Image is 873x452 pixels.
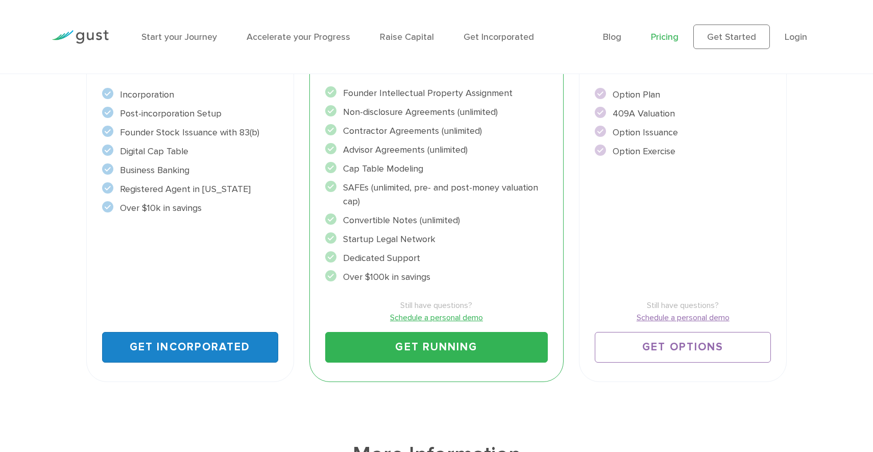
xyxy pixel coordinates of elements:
[102,201,278,215] li: Over $10k in savings
[102,182,278,196] li: Registered Agent in [US_STATE]
[102,126,278,139] li: Founder Stock Issuance with 83(b)
[141,32,217,42] a: Start your Journey
[325,299,548,312] span: Still have questions?
[325,251,548,265] li: Dedicated Support
[102,107,278,121] li: Post-incorporation Setup
[325,270,548,284] li: Over $100k in savings
[325,232,548,246] li: Startup Legal Network
[595,312,771,324] a: Schedule a personal demo
[325,213,548,227] li: Convertible Notes (unlimited)
[595,145,771,158] li: Option Exercise
[595,332,771,363] a: Get Options
[595,88,771,102] li: Option Plan
[325,35,548,76] div: $1250
[325,105,548,119] li: Non-disclosure Agreements (unlimited)
[325,332,548,363] a: Get Running
[595,37,771,78] div: $3500
[595,107,771,121] li: 409A Valuation
[595,299,771,312] span: Still have questions?
[247,32,350,42] a: Accelerate your Progress
[102,88,278,102] li: Incorporation
[325,162,548,176] li: Cap Table Modeling
[325,124,548,138] li: Contractor Agreements (unlimited)
[693,25,770,49] a: Get Started
[325,86,548,100] li: Founder Intellectual Property Assignment
[464,32,534,42] a: Get Incorporated
[603,32,621,42] a: Blog
[595,126,771,139] li: Option Issuance
[325,143,548,157] li: Advisor Agreements (unlimited)
[102,163,278,177] li: Business Banking
[380,32,434,42] a: Raise Capital
[325,181,548,208] li: SAFEs (unlimited, pre- and post-money valuation cap)
[52,30,109,44] img: Gust Logo
[325,312,548,324] a: Schedule a personal demo
[651,32,678,42] a: Pricing
[785,32,807,42] a: Login
[102,332,278,363] a: Get Incorporated
[102,37,278,78] div: $450
[102,145,278,158] li: Digital Cap Table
